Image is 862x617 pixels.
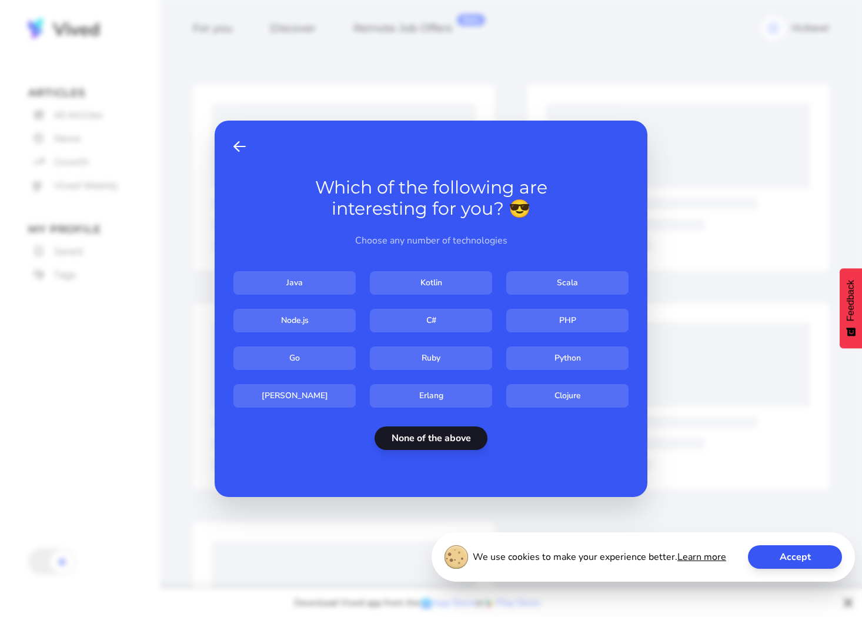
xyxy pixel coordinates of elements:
[233,384,356,408] input: [PERSON_NAME]
[506,346,629,370] input: Python
[506,309,629,332] input: PHP
[233,271,356,295] input: Java
[677,551,726,563] span: Learn more
[677,550,726,564] a: Learn more
[840,268,862,348] button: Feedback - Show survey
[375,426,487,450] button: None of the above
[392,431,471,445] span: None of the above
[332,198,530,219] span: interesting for you? 😎
[233,309,356,332] input: Node.js
[370,384,492,408] input: Erlang
[780,550,811,564] span: Accept
[355,234,507,247] span: Choose any number of technologies
[233,346,356,370] input: Go
[846,280,856,321] span: Feedback
[748,545,842,569] button: Accept
[506,384,629,408] input: Clojure
[315,176,547,198] span: Which of the following are
[370,346,492,370] input: Ruby
[370,271,492,295] input: Kotlin
[506,271,629,295] input: Scala
[229,135,250,158] button: Back
[370,309,492,332] input: C#
[473,550,677,564] span: We use cookies to make your experience better.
